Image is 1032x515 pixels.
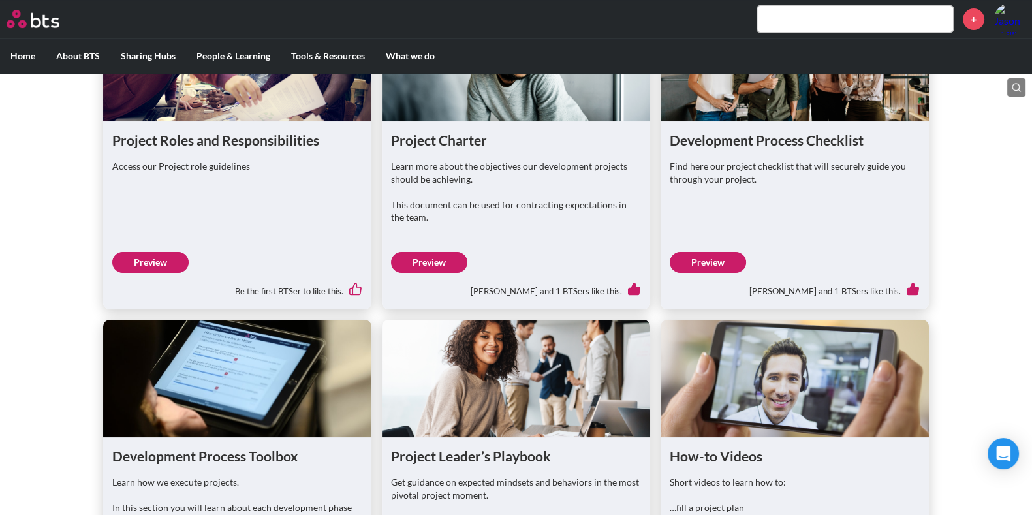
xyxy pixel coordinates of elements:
[391,446,641,465] h1: Project Leader’s Playbook
[7,10,84,28] a: Go home
[988,438,1019,469] div: Open Intercom Messenger
[670,446,920,465] h1: How-to Videos
[391,198,641,224] p: This document can be used for contracting expectations in the team.
[281,39,375,73] label: Tools & Resources
[963,8,984,30] a: +
[7,10,59,28] img: BTS Logo
[112,446,362,465] h1: Development Process Toolbox
[186,39,281,73] label: People & Learning
[670,252,746,273] a: Preview
[110,39,186,73] label: Sharing Hubs
[391,160,641,185] p: Learn more about the objectives our development projects should be achieving.
[112,252,189,273] a: Preview
[112,131,362,149] h1: Project Roles and Responsibilities
[391,252,467,273] a: Preview
[670,501,920,514] p: …fill a project plan
[391,476,641,501] p: Get guidance on expected mindsets and behaviors in the most pivotal project moment.
[391,131,641,149] h1: Project Charter
[112,476,362,489] p: Learn how we execute projects.
[670,273,920,300] div: [PERSON_NAME] and 1 BTSers like this.
[391,273,641,300] div: [PERSON_NAME] and 1 BTSers like this.
[670,160,920,185] p: Find here our project checklist that will securely guide you through your project.
[994,3,1025,35] a: Profile
[112,160,362,173] p: Access our Project role guidelines
[670,131,920,149] h1: Development Process Checklist
[375,39,445,73] label: What we do
[46,39,110,73] label: About BTS
[112,273,362,300] div: Be the first BTSer to like this.
[670,476,920,489] p: Short videos to learn how to:
[994,3,1025,35] img: Jason Phillips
